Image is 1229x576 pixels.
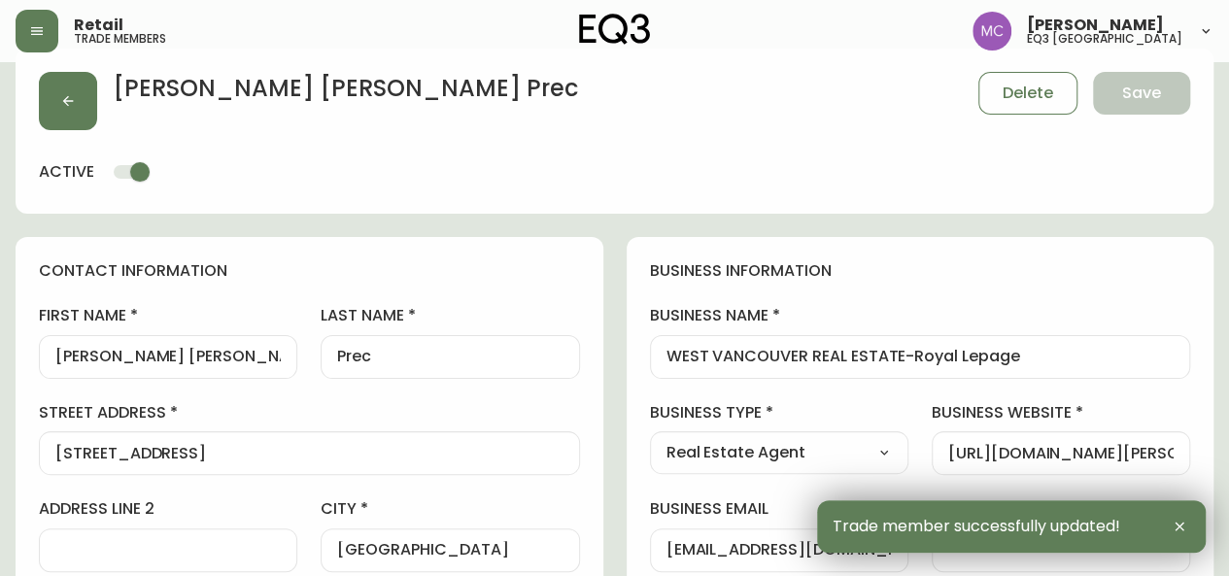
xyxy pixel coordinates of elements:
[973,12,1011,51] img: 6dbdb61c5655a9a555815750a11666cc
[39,402,580,424] label: street address
[948,444,1174,462] input: https://www.designshop.com
[650,402,908,424] label: business type
[321,305,579,326] label: last name
[1027,17,1164,33] span: [PERSON_NAME]
[74,33,166,45] h5: trade members
[978,72,1077,115] button: Delete
[579,14,651,45] img: logo
[321,498,579,520] label: city
[932,402,1190,424] label: business website
[650,260,1191,282] h4: business information
[833,518,1120,535] span: Trade member successfully updated!
[1003,83,1053,104] span: Delete
[39,161,94,183] h4: active
[39,498,297,520] label: address line 2
[1027,33,1182,45] h5: eq3 [GEOGRAPHIC_DATA]
[650,305,1191,326] label: business name
[113,72,578,115] h2: [PERSON_NAME] [PERSON_NAME] Prec
[39,305,297,326] label: first name
[39,260,580,282] h4: contact information
[74,17,123,33] span: Retail
[650,498,908,520] label: business email
[932,498,1190,520] label: business license number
